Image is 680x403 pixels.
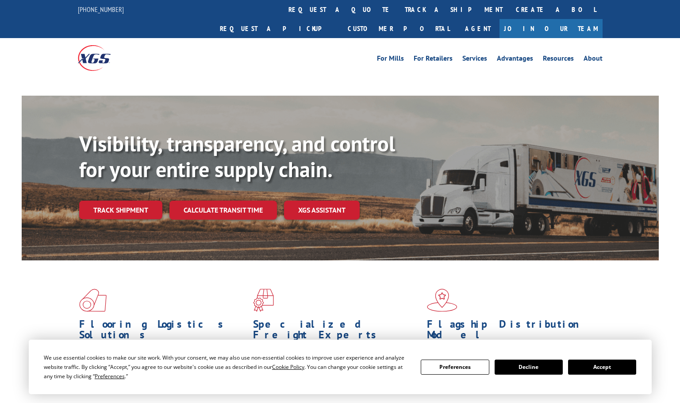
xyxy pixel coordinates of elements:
h1: Flooring Logistics Solutions [79,319,246,345]
a: Services [462,55,487,65]
img: xgs-icon-flagship-distribution-model-red [427,289,457,312]
a: Resources [543,55,574,65]
a: XGS ASSISTANT [284,201,360,220]
a: Request a pickup [213,19,341,38]
h1: Specialized Freight Experts [253,319,420,345]
a: Calculate transit time [169,201,277,220]
a: Customer Portal [341,19,456,38]
button: Decline [495,360,563,375]
a: Join Our Team [499,19,603,38]
a: For Mills [377,55,404,65]
button: Accept [568,360,636,375]
b: Visibility, transparency, and control for your entire supply chain. [79,130,395,183]
div: We use essential cookies to make our site work. With your consent, we may also use non-essential ... [44,353,410,381]
span: Preferences [95,372,125,380]
button: Preferences [421,360,489,375]
a: About [584,55,603,65]
span: Cookie Policy [272,363,304,371]
img: xgs-icon-total-supply-chain-intelligence-red [79,289,107,312]
a: Track shipment [79,201,162,219]
h1: Flagship Distribution Model [427,319,594,345]
a: Learn More > [79,384,189,395]
img: xgs-icon-focused-on-flooring-red [253,289,274,312]
a: Learn More > [253,384,363,395]
div: Cookie Consent Prompt [29,340,652,394]
a: Agent [456,19,499,38]
a: [PHONE_NUMBER] [78,5,124,14]
a: Advantages [497,55,533,65]
a: For Retailers [414,55,453,65]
